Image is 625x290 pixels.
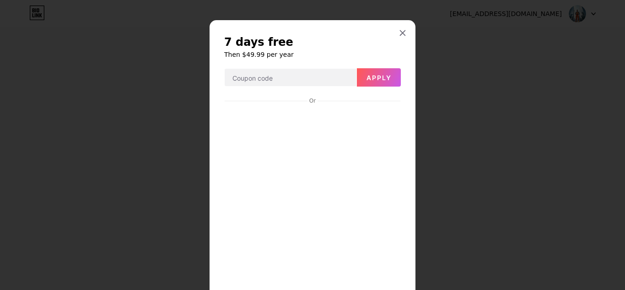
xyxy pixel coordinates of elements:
[225,69,356,87] input: Coupon code
[357,68,401,87] button: Apply
[224,35,293,49] span: 7 days free
[224,50,401,59] h6: Then $49.99 per year
[307,97,318,104] div: Or
[366,74,392,82] span: Apply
